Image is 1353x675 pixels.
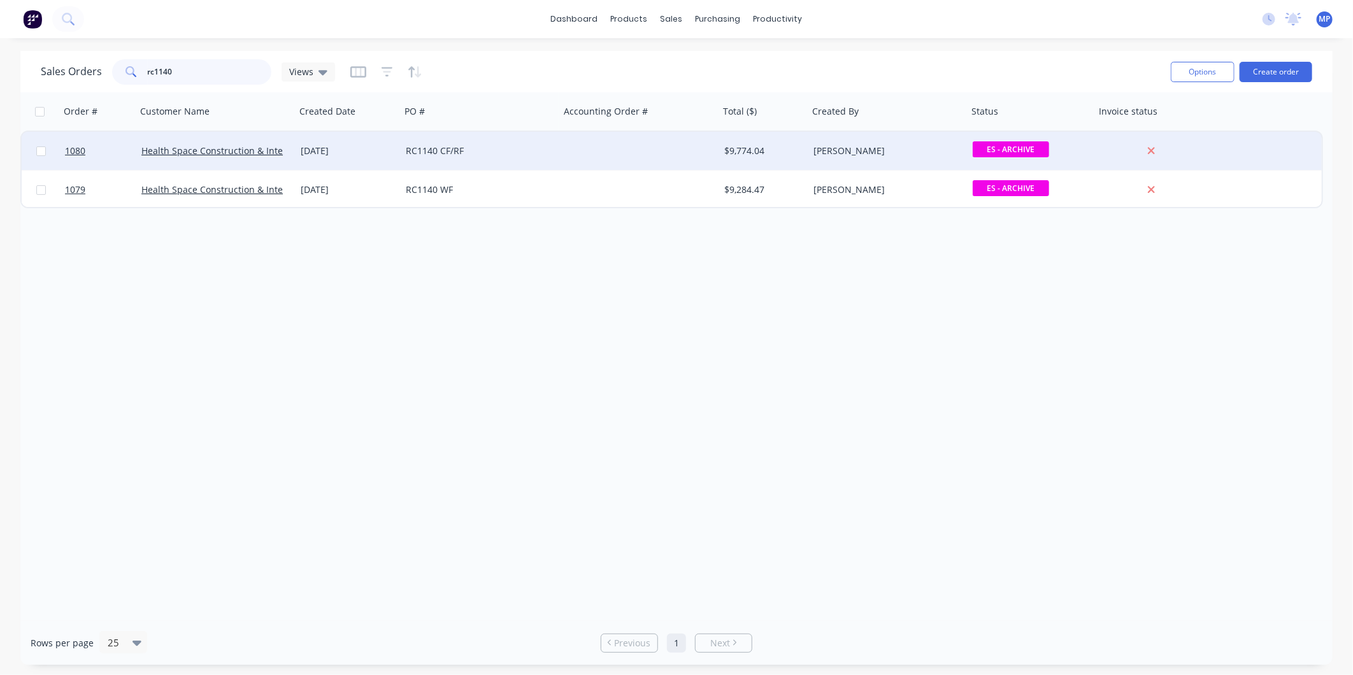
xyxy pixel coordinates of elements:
a: Previous page [601,637,657,650]
div: [DATE] [301,145,396,157]
img: Factory [23,10,42,29]
span: MP [1319,13,1331,25]
div: [DATE] [301,183,396,196]
a: Page 1 is your current page [667,634,686,653]
span: ES - ARCHIVE [973,180,1049,196]
div: Total ($) [723,105,757,118]
div: RC1140 WF [406,183,547,196]
div: productivity [747,10,809,29]
span: 1079 [65,183,85,196]
div: RC1140 CF/RF [406,145,547,157]
div: Created By [812,105,859,118]
a: dashboard [545,10,605,29]
span: Rows per page [31,637,94,650]
div: Created Date [299,105,355,118]
ul: Pagination [596,634,757,653]
span: Views [289,65,313,78]
a: 1079 [65,171,141,209]
h1: Sales Orders [41,66,102,78]
div: Order # [64,105,97,118]
div: Accounting Order # [564,105,648,118]
a: Health Space Construction & Interiors [141,183,303,195]
div: $9,284.47 [724,183,799,196]
span: Next [710,637,730,650]
input: Search... [148,59,272,85]
div: [PERSON_NAME] [813,183,955,196]
a: Next page [696,637,752,650]
span: Previous [615,637,651,650]
div: purchasing [689,10,747,29]
button: Options [1171,62,1235,82]
span: ES - ARCHIVE [973,141,1049,157]
a: Health Space Construction & Interiors [141,145,303,157]
div: $9,774.04 [724,145,799,157]
div: Status [971,105,998,118]
button: Create order [1240,62,1312,82]
div: Customer Name [140,105,210,118]
div: Invoice status [1099,105,1157,118]
span: 1080 [65,145,85,157]
div: sales [654,10,689,29]
div: PO # [404,105,425,118]
a: 1080 [65,132,141,170]
div: products [605,10,654,29]
div: [PERSON_NAME] [813,145,955,157]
